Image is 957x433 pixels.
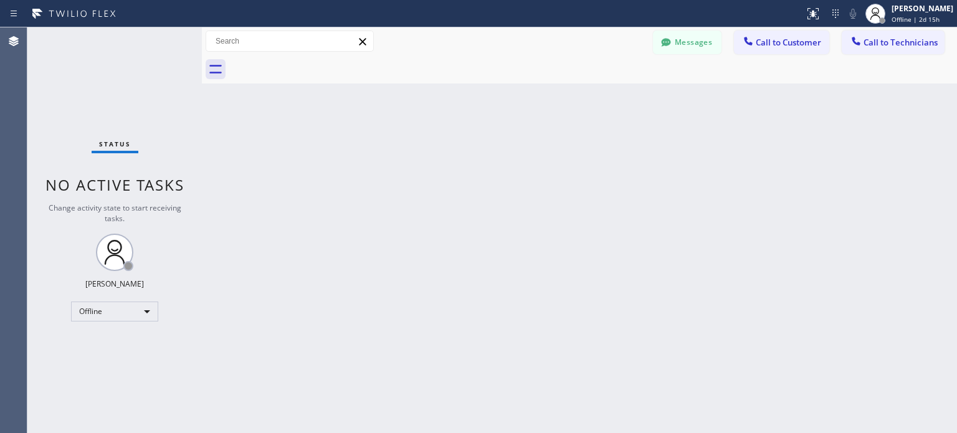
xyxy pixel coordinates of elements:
div: [PERSON_NAME] [85,278,144,289]
span: Call to Technicians [864,37,938,48]
span: Status [99,140,131,148]
button: Messages [653,31,721,54]
button: Mute [844,5,862,22]
span: Call to Customer [756,37,821,48]
div: [PERSON_NAME] [892,3,953,14]
span: Offline | 2d 15h [892,15,940,24]
span: No active tasks [45,174,184,195]
button: Call to Customer [734,31,829,54]
input: Search [206,31,373,51]
span: Change activity state to start receiving tasks. [49,202,181,224]
button: Call to Technicians [842,31,945,54]
div: Offline [71,302,158,321]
